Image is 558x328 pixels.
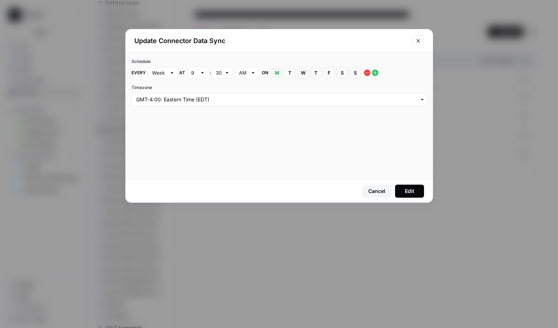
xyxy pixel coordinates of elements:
button: W [297,67,309,79]
h2: Update Connector Data Sync [134,36,408,46]
button: S [336,67,348,79]
span: W [301,69,305,76]
label: Timezone [131,84,427,91]
input: 30 [216,69,222,76]
input: Week [152,69,167,76]
input: 9 [191,69,197,76]
button: Edit [395,185,424,198]
input: GMT-4:00: Eastern Time (EDT) [136,96,422,103]
span: S [353,69,357,76]
button: Cancel [362,185,391,198]
input: AM [239,69,248,76]
span: T [288,69,292,76]
span: S [340,69,344,76]
button: S [349,67,361,79]
button: T [310,67,322,79]
button: M [271,67,283,79]
span: T [314,69,318,76]
div: Edit [405,188,414,195]
span: M [275,69,279,76]
span: : [210,70,211,76]
button: F [323,67,335,79]
span: on [262,70,268,76]
span: Every [131,70,146,76]
button: Close modal [412,35,424,47]
button: T [284,67,296,79]
div: Schedule [131,58,427,65]
span: F [327,69,331,76]
span: at [179,70,185,76]
div: Cancel [368,188,385,195]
